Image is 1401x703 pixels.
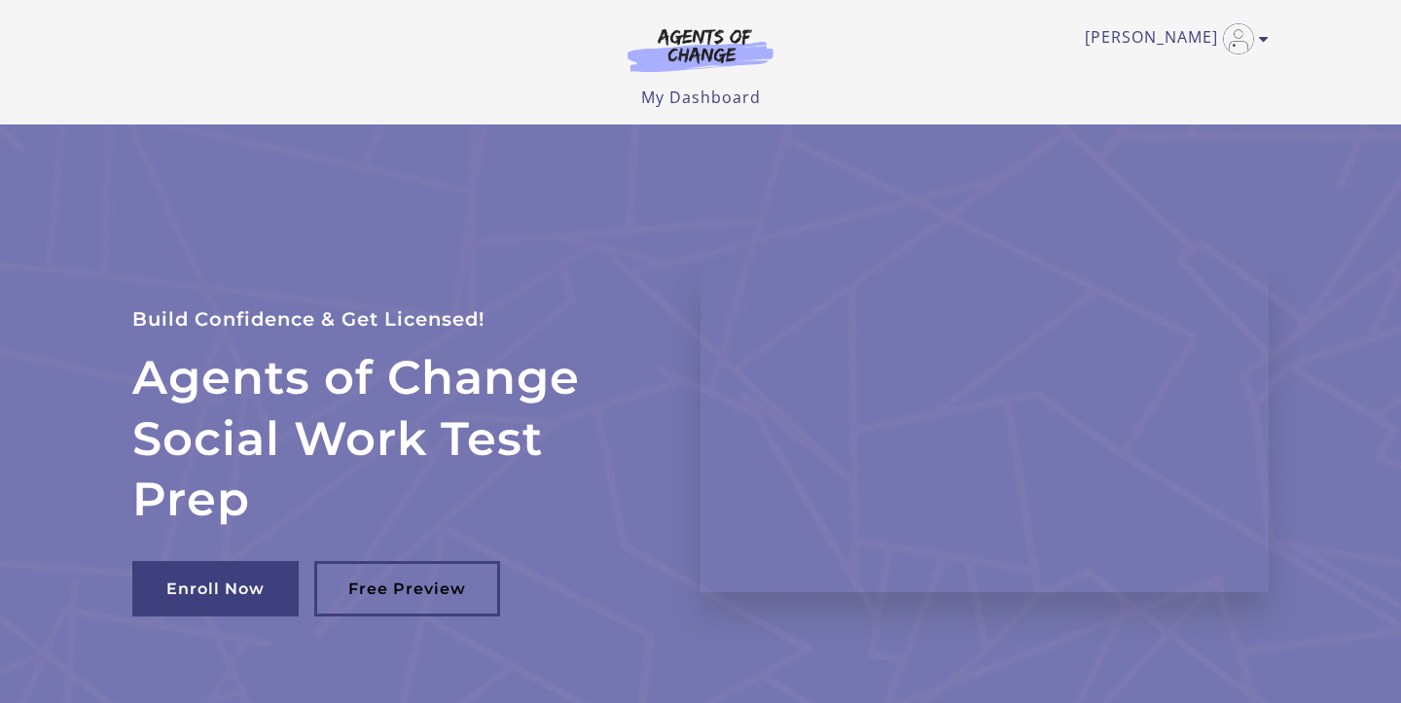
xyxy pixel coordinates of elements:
[132,561,299,616] a: Enroll Now
[314,561,500,616] a: Free Preview
[132,347,654,529] h2: Agents of Change Social Work Test Prep
[641,87,761,108] a: My Dashboard
[132,303,654,335] p: Build Confidence & Get Licensed!
[1085,23,1259,54] a: Toggle menu
[607,27,794,72] img: Agents of Change Logo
